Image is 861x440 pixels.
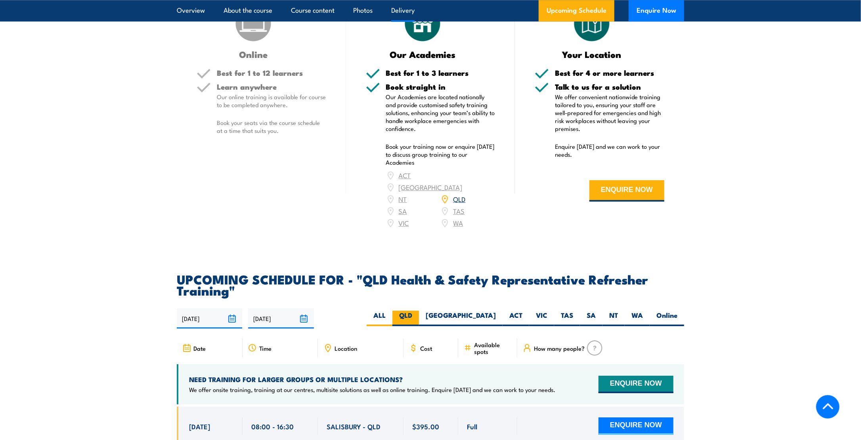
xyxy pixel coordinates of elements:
h3: Online [197,50,310,59]
label: QLD [392,311,419,326]
p: We offer convenient nationwide training tailored to you, ensuring your staff are well-prepared fo... [555,93,664,133]
span: [DATE] [189,422,210,431]
button: ENQUIRE NOW [589,180,664,202]
p: Book your training now or enquire [DATE] to discuss group training to our Academies [386,142,496,166]
button: ENQUIRE NOW [599,417,673,435]
input: To date [248,308,314,329]
span: Time [259,345,272,352]
h5: Best for 4 or more learners [555,69,664,77]
label: [GEOGRAPHIC_DATA] [419,311,503,326]
input: From date [177,308,242,329]
span: 08:00 - 16:30 [251,422,294,431]
span: $395.00 [412,422,439,431]
label: NT [603,311,625,326]
label: Online [650,311,684,326]
label: ACT [503,311,529,326]
span: Location [335,345,357,352]
h4: NEED TRAINING FOR LARGER GROUPS OR MULTIPLE LOCATIONS? [189,375,555,384]
span: Full [467,422,477,431]
p: Enquire [DATE] and we can work to your needs. [555,142,664,158]
label: WA [625,311,650,326]
p: Our online training is available for course to be completed anywhere. [217,93,326,109]
p: We offer onsite training, training at our centres, multisite solutions as well as online training... [189,386,555,394]
span: SALISBURY - QLD [327,422,381,431]
label: SA [580,311,603,326]
h3: Our Academies [366,50,480,59]
h5: Book straight in [386,83,496,90]
span: How many people? [534,345,585,352]
label: ALL [367,311,392,326]
h2: UPCOMING SCHEDULE FOR - "QLD Health & Safety Representative Refresher Training" [177,273,684,296]
h5: Learn anywhere [217,83,326,90]
h5: Talk to us for a solution [555,83,664,90]
label: VIC [529,311,554,326]
label: TAS [554,311,580,326]
span: Available spots [474,341,512,355]
h5: Best for 1 to 12 learners [217,69,326,77]
h5: Best for 1 to 3 learners [386,69,496,77]
span: Cost [420,345,432,352]
p: Book your seats via the course schedule at a time that suits you. [217,119,326,134]
button: ENQUIRE NOW [599,376,673,393]
a: QLD [453,194,465,204]
p: Our Academies are located nationally and provide customised safety training solutions, enhancing ... [386,93,496,133]
span: Date [193,345,206,352]
h3: Your Location [535,50,649,59]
